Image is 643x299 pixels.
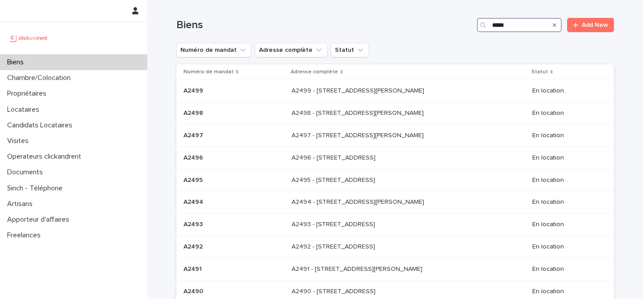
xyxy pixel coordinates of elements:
[184,219,205,228] p: A2493
[4,74,78,82] p: Chambre/Colocation
[184,241,205,251] p: A2492
[292,130,426,139] p: A2497 - [STREET_ADDRESS][PERSON_NAME]
[176,147,614,169] tr: A2496A2496 A2496 - [STREET_ADDRESS]A2496 - [STREET_ADDRESS] En location
[4,152,88,161] p: Operateurs clickandrent
[292,175,377,184] p: A2495 - [STREET_ADDRESS]
[4,137,36,145] p: Visites
[532,265,600,273] p: En location
[4,200,40,208] p: Artisans
[4,121,79,130] p: Candidats Locataires
[184,130,205,139] p: A2497
[4,105,46,114] p: Locataires
[184,85,205,95] p: A2499
[532,109,600,117] p: En location
[477,18,562,32] input: Search
[532,87,600,95] p: En location
[176,169,614,191] tr: A2495A2495 A2495 - [STREET_ADDRESS]A2495 - [STREET_ADDRESS] En location
[292,152,377,162] p: A2496 - [STREET_ADDRESS]
[176,258,614,280] tr: A2491A2491 A2491 - [STREET_ADDRESS][PERSON_NAME]A2491 - [STREET_ADDRESS][PERSON_NAME] En location
[176,80,614,102] tr: A2499A2499 A2499 - [STREET_ADDRESS][PERSON_NAME]A2499 - [STREET_ADDRESS][PERSON_NAME] En location
[291,67,338,77] p: Adresse complète
[532,221,600,228] p: En location
[255,43,327,57] button: Adresse complète
[184,197,205,206] p: A2494
[292,286,377,295] p: A2490 - [STREET_ADDRESS]
[292,108,426,117] p: A2498 - [STREET_ADDRESS][PERSON_NAME]
[4,168,50,177] p: Documents
[292,264,424,273] p: A2491 - 8 Rue Honoré Fragonard, Issy-les-Moulineaux 92130
[4,231,48,240] p: Freelances
[532,154,600,162] p: En location
[532,198,600,206] p: En location
[176,214,614,236] tr: A2493A2493 A2493 - [STREET_ADDRESS]A2493 - [STREET_ADDRESS] En location
[176,191,614,214] tr: A2494A2494 A2494 - [STREET_ADDRESS][PERSON_NAME]A2494 - [STREET_ADDRESS][PERSON_NAME] En location
[532,132,600,139] p: En location
[292,219,377,228] p: A2493 - [STREET_ADDRESS]
[7,29,50,47] img: UCB0brd3T0yccxBKYDjQ
[532,243,600,251] p: En location
[532,177,600,184] p: En location
[184,175,205,184] p: A2495
[531,67,548,77] p: Statut
[184,286,205,295] p: A2490
[176,102,614,125] tr: A2498A2498 A2498 - [STREET_ADDRESS][PERSON_NAME]A2498 - [STREET_ADDRESS][PERSON_NAME] En location
[567,18,614,32] a: Add New
[176,19,473,32] h1: Biens
[176,236,614,258] tr: A2492A2492 A2492 - [STREET_ADDRESS]A2492 - [STREET_ADDRESS] En location
[176,43,251,57] button: Numéro de mandat
[184,108,205,117] p: A2498
[292,197,426,206] p: A2494 - 67 rue Barthélémy Danjou, Boulogne-Billancourt 92100
[4,89,54,98] p: Propriétaires
[176,124,614,147] tr: A2497A2497 A2497 - [STREET_ADDRESS][PERSON_NAME]A2497 - [STREET_ADDRESS][PERSON_NAME] En location
[331,43,369,57] button: Statut
[4,58,31,67] p: Biens
[582,22,608,28] span: Add New
[532,288,600,295] p: En location
[292,241,377,251] p: A2492 - [STREET_ADDRESS]
[184,152,205,162] p: A2496
[184,264,204,273] p: A2491
[292,85,426,95] p: A2499 - [STREET_ADDRESS][PERSON_NAME]
[4,215,76,224] p: Apporteur d'affaires
[184,67,234,77] p: Numéro de mandat
[4,184,70,193] p: Sinch - Téléphone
